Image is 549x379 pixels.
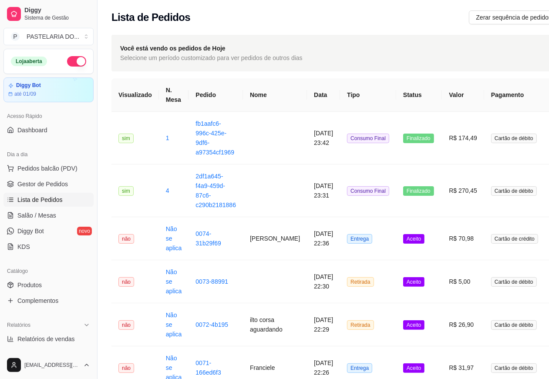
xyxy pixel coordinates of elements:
[442,112,484,164] td: R$ 174,49
[243,217,307,260] td: [PERSON_NAME]
[7,322,30,329] span: Relatórios
[3,148,94,161] div: Dia a dia
[166,134,169,141] a: 1
[27,32,79,41] div: PASTELARIA DO ...
[442,78,484,112] th: Valor
[17,126,47,134] span: Dashboard
[307,164,340,217] td: [DATE] 23:31
[17,335,75,343] span: Relatórios de vendas
[67,56,86,67] button: Alterar Status
[442,303,484,346] td: R$ 26,90
[3,177,94,191] a: Gestor de Pedidos
[17,242,30,251] span: KDS
[347,277,374,287] span: Retirada
[11,57,47,66] div: Loja aberta
[159,78,189,112] th: N. Mesa
[120,45,226,52] strong: Você está vendo os pedidos de Hoje
[195,173,236,208] a: 2df1a645-f4a9-459d-87c6-c290b2181886
[3,348,94,362] a: Relatório de clientes
[166,268,182,295] a: Não se aplica
[17,227,44,235] span: Diggy Bot
[403,234,424,244] span: Aceito
[17,195,63,204] span: Lista de Pedidos
[195,321,228,328] a: 0072-4b195
[3,332,94,346] a: Relatórios de vendas
[307,112,340,164] td: [DATE] 23:42
[166,187,169,194] a: 4
[491,134,537,143] span: Cartão de débito
[195,120,234,156] a: fb1aafc6-996c-425e-9df6-a97354cf1969
[195,359,221,376] a: 0071-166ed6f3
[17,164,77,173] span: Pedidos balcão (PDV)
[491,363,537,373] span: Cartão de débito
[166,225,182,252] a: Não se aplica
[111,78,159,112] th: Visualizado
[307,78,340,112] th: Data
[243,303,307,346] td: ilto corsa aguardando
[118,277,134,287] span: não
[118,234,134,244] span: não
[118,186,134,196] span: sim
[118,320,134,330] span: não
[17,281,42,289] span: Produtos
[491,186,537,196] span: Cartão de débito
[3,109,94,123] div: Acesso Rápido
[3,77,94,102] a: Diggy Botaté 01/09
[3,294,94,308] a: Complementos
[491,234,538,244] span: Cartão de crédito
[120,53,303,63] span: Selecione um período customizado para ver pedidos de outros dias
[3,355,94,376] button: [EMAIL_ADDRESS][DOMAIN_NAME]
[442,260,484,303] td: R$ 5,00
[307,303,340,346] td: [DATE] 22:29
[243,78,307,112] th: Nome
[24,7,90,14] span: Diggy
[17,350,73,359] span: Relatório de clientes
[189,78,243,112] th: Pedido
[347,320,374,330] span: Retirada
[491,320,537,330] span: Cartão de débito
[491,277,537,287] span: Cartão de débito
[16,82,41,89] article: Diggy Bot
[403,186,434,196] span: Finalizado
[403,363,424,373] span: Aceito
[347,186,389,196] span: Consumo Final
[17,296,58,305] span: Complementos
[442,164,484,217] td: R$ 270,45
[347,134,389,143] span: Consumo Final
[3,123,94,137] a: Dashboard
[11,32,20,41] span: P
[166,312,182,338] a: Não se aplica
[3,240,94,254] a: KDS
[14,91,36,97] article: até 01/09
[118,134,134,143] span: sim
[195,230,221,247] a: 0074-31b29f69
[118,363,134,373] span: não
[396,78,442,112] th: Status
[307,260,340,303] td: [DATE] 22:30
[403,134,434,143] span: Finalizado
[3,161,94,175] button: Pedidos balcão (PDV)
[111,10,190,24] h2: Lista de Pedidos
[3,278,94,292] a: Produtos
[17,180,68,188] span: Gestor de Pedidos
[3,193,94,207] a: Lista de Pedidos
[403,277,424,287] span: Aceito
[3,208,94,222] a: Salão / Mesas
[403,320,424,330] span: Aceito
[3,264,94,278] div: Catálogo
[17,211,56,220] span: Salão / Mesas
[307,217,340,260] td: [DATE] 22:36
[24,362,80,369] span: [EMAIL_ADDRESS][DOMAIN_NAME]
[340,78,396,112] th: Tipo
[195,278,228,285] a: 0073-88991
[24,14,90,21] span: Sistema de Gestão
[3,3,94,24] a: DiggySistema de Gestão
[3,28,94,45] button: Select a team
[442,217,484,260] td: R$ 70,98
[3,224,94,238] a: Diggy Botnovo
[347,234,372,244] span: Entrega
[347,363,372,373] span: Entrega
